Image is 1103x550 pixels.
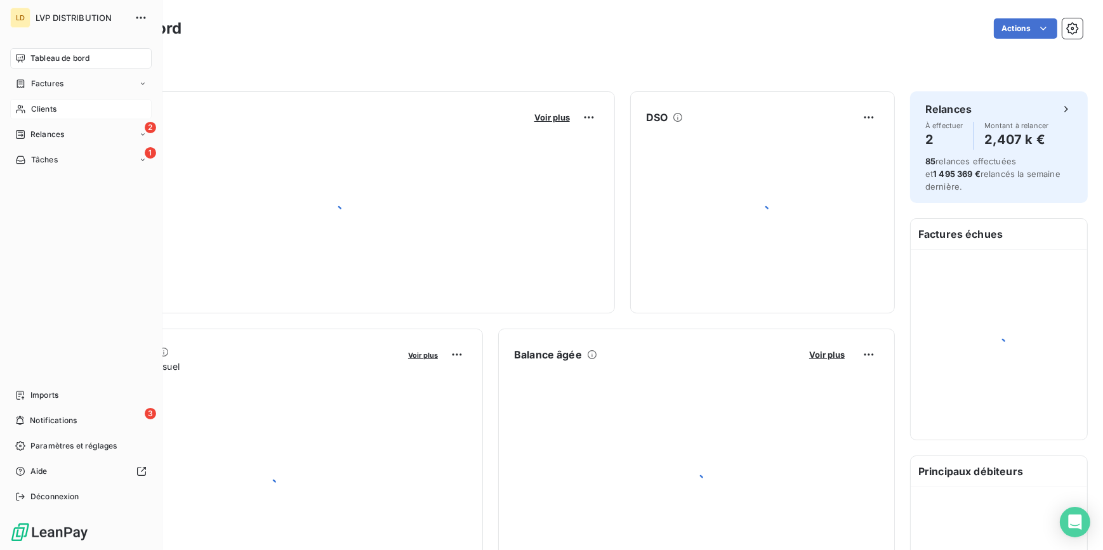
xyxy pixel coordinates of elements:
[10,48,152,69] a: Tableau de bord
[10,99,152,119] a: Clients
[925,156,935,166] span: 85
[31,103,56,115] span: Clients
[534,112,570,122] span: Voir plus
[10,124,152,145] a: 2Relances
[10,150,152,170] a: 1Tâches
[984,129,1049,150] h4: 2,407 k €
[10,385,152,405] a: Imports
[10,8,30,28] div: LD
[10,436,152,456] a: Paramètres et réglages
[809,350,845,360] span: Voir plus
[984,122,1049,129] span: Montant à relancer
[404,349,442,360] button: Voir plus
[1060,507,1090,537] div: Open Intercom Messenger
[10,74,152,94] a: Factures
[646,110,668,125] h6: DSO
[30,390,58,401] span: Imports
[145,147,156,159] span: 1
[925,156,1060,192] span: relances effectuées et relancés la semaine dernière.
[36,13,127,23] span: LVP DISTRIBUTION
[30,129,64,140] span: Relances
[514,347,582,362] h6: Balance âgée
[925,101,972,117] h6: Relances
[911,219,1087,249] h6: Factures échues
[994,18,1057,39] button: Actions
[10,522,89,542] img: Logo LeanPay
[31,154,58,166] span: Tâches
[30,53,89,64] span: Tableau de bord
[31,78,63,89] span: Factures
[145,122,156,133] span: 2
[30,415,77,426] span: Notifications
[30,466,48,477] span: Aide
[925,129,963,150] h4: 2
[911,456,1087,487] h6: Principaux débiteurs
[925,122,963,129] span: À effectuer
[30,491,79,502] span: Déconnexion
[72,360,399,373] span: Chiffre d'affaires mensuel
[145,408,156,419] span: 3
[531,112,574,123] button: Voir plus
[933,169,981,179] span: 1 495 369 €
[805,349,849,360] button: Voir plus
[30,440,117,452] span: Paramètres et réglages
[408,351,438,360] span: Voir plus
[10,461,152,481] a: Aide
